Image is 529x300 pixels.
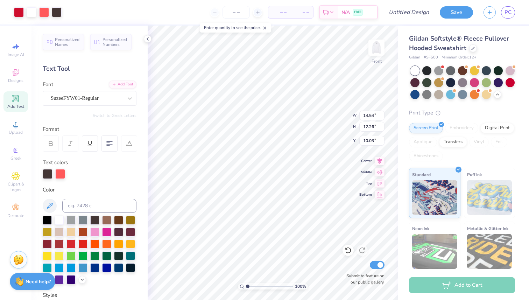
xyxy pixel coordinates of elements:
[200,23,271,33] div: Enter quantity to see the price.
[43,64,136,74] div: Text Tool
[295,9,309,16] span: – –
[359,192,372,197] span: Bottom
[109,81,136,89] div: Add Font
[3,181,28,193] span: Clipart & logos
[409,123,443,133] div: Screen Print
[467,225,508,232] span: Metallic & Glitter Ink
[341,9,350,16] span: N/A
[359,159,372,163] span: Center
[43,81,53,89] label: Font
[469,137,489,147] div: Vinyl
[412,225,429,232] span: Neon Ink
[409,55,420,61] span: Gildan
[55,37,80,47] span: Personalized Names
[505,8,512,16] span: PC
[103,37,127,47] span: Personalized Numbers
[412,180,457,215] img: Standard
[409,137,437,147] div: Applique
[359,181,372,186] span: Top
[445,123,478,133] div: Embroidery
[383,5,435,19] input: Untitled Design
[409,151,443,161] div: Rhinestones
[8,52,24,57] span: Image AI
[7,213,24,218] span: Decorate
[480,123,514,133] div: Digital Print
[43,186,136,194] div: Color
[424,55,438,61] span: # SF500
[9,130,23,135] span: Upload
[359,170,372,175] span: Middle
[501,6,515,19] a: PC
[440,6,473,19] button: Save
[295,283,306,289] span: 100 %
[491,137,507,147] div: Foil
[412,171,431,178] span: Standard
[26,278,51,285] strong: Need help?
[439,137,467,147] div: Transfers
[43,125,137,133] div: Format
[223,6,250,19] input: – –
[7,104,24,109] span: Add Text
[8,78,23,83] span: Designs
[409,34,509,52] span: Gildan Softstyle® Fleece Pullover Hooded Sweatshirt
[93,113,136,118] button: Switch to Greek Letters
[273,9,287,16] span: – –
[62,199,136,213] input: e.g. 7428 c
[43,291,136,299] div: Styles
[412,234,457,269] img: Neon Ink
[467,180,512,215] img: Puff Ink
[372,58,382,64] div: Front
[10,155,21,161] span: Greek
[43,159,68,167] label: Text colors
[343,273,385,285] label: Submit to feature on our public gallery.
[369,41,383,55] img: Front
[442,55,477,61] span: Minimum Order: 12 +
[409,109,515,117] div: Print Type
[354,10,361,15] span: FREE
[467,171,482,178] span: Puff Ink
[467,234,512,269] img: Metallic & Glitter Ink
